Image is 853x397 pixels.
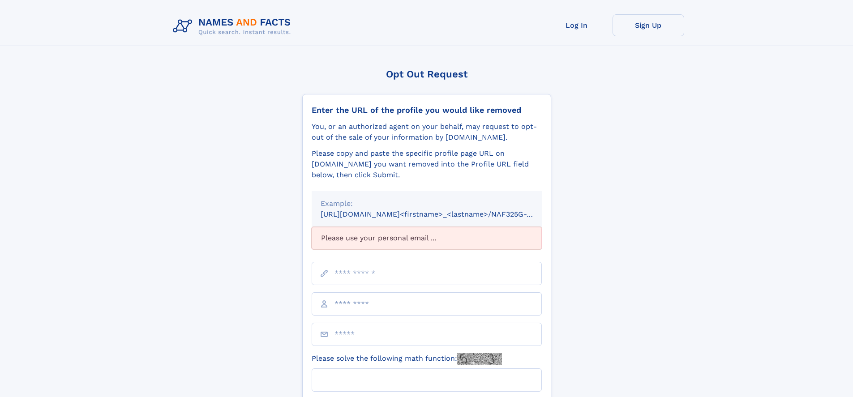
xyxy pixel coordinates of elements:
div: Example: [321,198,533,209]
a: Sign Up [613,14,684,36]
div: Please use your personal email ... [312,227,542,249]
a: Log In [541,14,613,36]
div: You, or an authorized agent on your behalf, may request to opt-out of the sale of your informatio... [312,121,542,143]
div: Please copy and paste the specific profile page URL on [DOMAIN_NAME] you want removed into the Pr... [312,148,542,180]
img: Logo Names and Facts [169,14,298,38]
label: Please solve the following math function: [312,353,502,365]
small: [URL][DOMAIN_NAME]<firstname>_<lastname>/NAF325G-xxxxxxxx [321,210,559,218]
div: Enter the URL of the profile you would like removed [312,105,542,115]
div: Opt Out Request [302,68,551,80]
